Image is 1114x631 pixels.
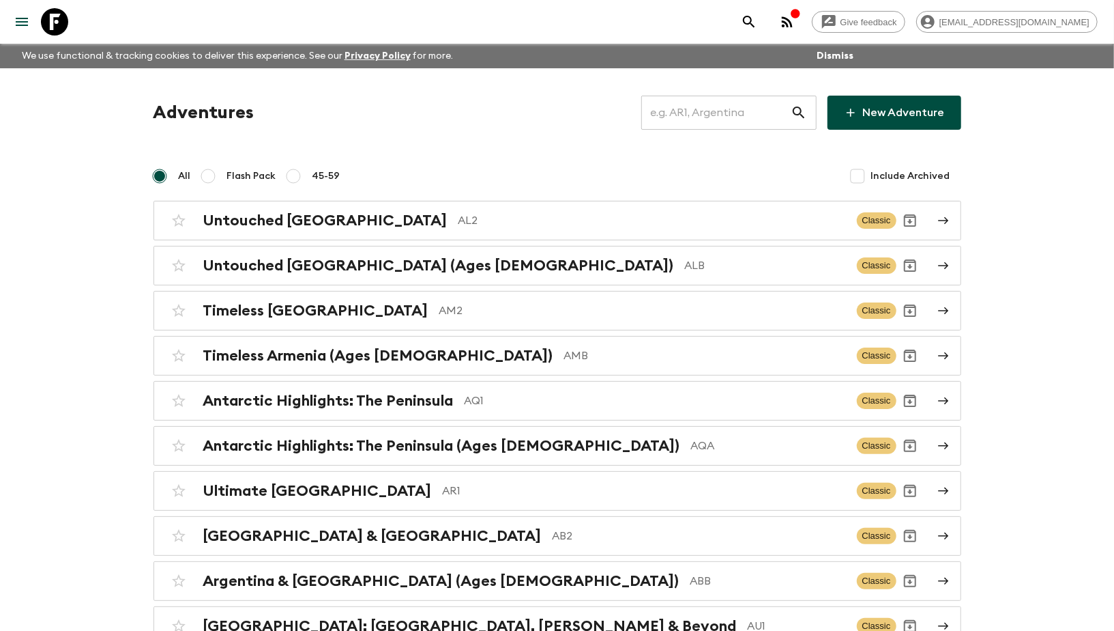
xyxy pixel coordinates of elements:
h2: Timeless [GEOGRAPHIC_DATA] [203,302,428,320]
p: AB2 [553,528,846,544]
p: AR1 [443,483,846,499]
span: Classic [857,573,896,589]
h2: Untouched [GEOGRAPHIC_DATA] [203,212,448,229]
span: Classic [857,393,896,409]
a: Timeless [GEOGRAPHIC_DATA]AM2ClassicArchive [153,291,961,331]
h2: Ultimate [GEOGRAPHIC_DATA] [203,482,432,500]
button: Archive [896,387,924,415]
span: All [179,169,191,183]
span: Classic [857,212,896,229]
a: [GEOGRAPHIC_DATA] & [GEOGRAPHIC_DATA]AB2ClassicArchive [153,516,961,556]
p: AM2 [439,303,846,319]
span: [EMAIL_ADDRESS][DOMAIN_NAME] [932,17,1097,27]
button: Archive [896,477,924,505]
span: Classic [857,257,896,274]
p: AQ1 [465,393,846,409]
h2: [GEOGRAPHIC_DATA] & [GEOGRAPHIC_DATA] [203,527,542,545]
span: Include Archived [871,169,950,183]
span: Flash Pack [227,169,276,183]
a: Untouched [GEOGRAPHIC_DATA]AL2ClassicArchive [153,201,961,240]
button: search adventures [735,8,763,36]
a: Argentina & [GEOGRAPHIC_DATA] (Ages [DEMOGRAPHIC_DATA])ABBClassicArchive [153,561,961,601]
button: Archive [896,252,924,279]
span: Classic [857,528,896,544]
h2: Antarctic Highlights: The Peninsula (Ages [DEMOGRAPHIC_DATA]) [203,437,680,455]
p: ALB [685,257,846,274]
p: AMB [564,348,846,364]
a: Timeless Armenia (Ages [DEMOGRAPHIC_DATA])AMBClassicArchive [153,336,961,376]
p: ABB [690,573,846,589]
button: Archive [896,567,924,595]
h2: Untouched [GEOGRAPHIC_DATA] (Ages [DEMOGRAPHIC_DATA]) [203,257,674,275]
p: AQA [691,438,846,454]
div: [EMAIL_ADDRESS][DOMAIN_NAME] [916,11,1098,33]
button: Archive [896,207,924,234]
span: Classic [857,348,896,364]
a: Antarctic Highlights: The Peninsula (Ages [DEMOGRAPHIC_DATA])AQAClassicArchive [153,426,961,466]
p: AL2 [458,212,846,229]
h1: Adventures [153,99,254,126]
button: Archive [896,297,924,324]
a: Give feedback [812,11,905,33]
button: menu [8,8,35,36]
h2: Timeless Armenia (Ages [DEMOGRAPHIC_DATA]) [203,347,553,365]
span: Classic [857,303,896,319]
span: 45-59 [312,169,340,183]
a: Ultimate [GEOGRAPHIC_DATA]AR1ClassicArchive [153,471,961,511]
a: Untouched [GEOGRAPHIC_DATA] (Ages [DEMOGRAPHIC_DATA])ALBClassicArchive [153,246,961,285]
h2: Antarctic Highlights: The Peninsula [203,392,454,410]
span: Classic [857,438,896,454]
a: Privacy Policy [345,51,411,61]
button: Archive [896,522,924,550]
a: Antarctic Highlights: The PeninsulaAQ1ClassicArchive [153,381,961,421]
button: Archive [896,432,924,460]
span: Classic [857,483,896,499]
input: e.g. AR1, Argentina [641,94,791,132]
p: We use functional & tracking cookies to deliver this experience. See our for more. [16,44,459,68]
a: New Adventure [827,96,961,130]
h2: Argentina & [GEOGRAPHIC_DATA] (Ages [DEMOGRAPHIC_DATA]) [203,572,679,590]
button: Dismiss [813,46,857,66]
button: Archive [896,342,924,369]
span: Give feedback [833,17,905,27]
